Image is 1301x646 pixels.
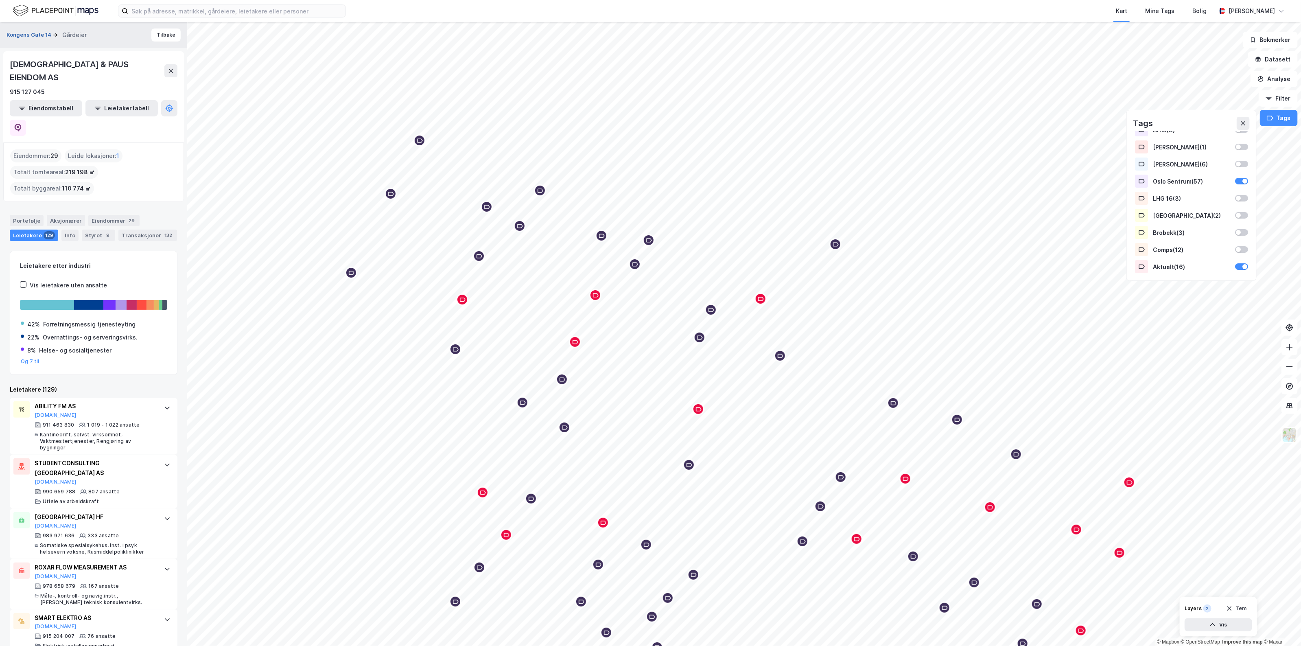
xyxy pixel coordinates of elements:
[43,498,99,505] div: Utleie av arbeidskraft
[887,397,899,409] div: Map marker
[899,473,912,485] div: Map marker
[600,626,612,639] div: Map marker
[1153,263,1230,270] div: Aktuelt ( 16 )
[1185,618,1252,631] button: Vis
[456,293,468,306] div: Map marker
[1145,6,1174,16] div: Mine Tags
[1260,607,1301,646] iframe: Chat Widget
[43,488,75,495] div: 990 659 788
[449,596,461,608] div: Map marker
[500,529,512,541] div: Map marker
[62,184,91,193] span: 110 774 ㎡
[662,592,674,604] div: Map marker
[88,583,119,589] div: 167 ansatte
[1243,32,1298,48] button: Bokmerker
[640,539,652,551] div: Map marker
[481,201,493,213] div: Map marker
[87,532,119,539] div: 333 ansatte
[984,501,996,513] div: Map marker
[683,459,695,471] div: Map marker
[558,421,571,434] div: Map marker
[88,215,140,226] div: Eiendommer
[40,593,156,606] div: Måle-, kontroll- og navig.instr., [PERSON_NAME] teknisk konsulentvirks.
[1157,639,1179,645] a: Mapbox
[10,385,177,394] div: Leietakere (129)
[1251,71,1298,87] button: Analyse
[1181,639,1220,645] a: OpenStreetMap
[595,230,608,242] div: Map marker
[1153,229,1230,236] div: Brobekk ( 3 )
[43,633,74,639] div: 915 204 007
[1222,639,1263,645] a: Improve this map
[1192,6,1207,16] div: Bolig
[61,230,79,241] div: Info
[7,31,53,39] button: Kongens Gate 14
[1153,212,1230,219] div: [GEOGRAPHIC_DATA] ( 2 )
[1153,144,1230,151] div: [PERSON_NAME] ( 1 )
[385,188,397,200] div: Map marker
[796,535,809,547] div: Map marker
[87,422,140,428] div: 1 019 - 1 022 ansatte
[35,412,77,418] button: [DOMAIN_NAME]
[10,149,61,162] div: Eiendommer :
[118,230,177,241] div: Transaksjoner
[473,250,485,262] div: Map marker
[851,533,863,545] div: Map marker
[43,422,74,428] div: 911 463 830
[646,611,658,623] div: Map marker
[1259,90,1298,107] button: Filter
[21,358,39,365] button: Og 7 til
[35,623,77,630] button: [DOMAIN_NAME]
[35,563,156,572] div: ROXAR FLOW MEASUREMENT AS
[829,238,842,250] div: Map marker
[413,134,426,147] div: Map marker
[35,401,156,411] div: ABILITY FM AS
[20,261,167,271] div: Leietakere etter industri
[151,28,181,42] button: Tilbake
[1260,110,1298,126] button: Tags
[1116,6,1127,16] div: Kart
[40,542,156,555] div: Somatiske spesialsykehus, Inst. i psyk helsevern voksne, Rusmiddelpoliklinikker
[43,532,74,539] div: 983 971 636
[10,215,44,226] div: Portefølje
[87,633,116,639] div: 76 ansatte
[556,373,568,385] div: Map marker
[907,550,919,563] div: Map marker
[1185,605,1202,612] div: Layers
[27,346,36,355] div: 8%
[1113,547,1126,559] div: Map marker
[27,333,39,342] div: 22%
[35,458,156,478] div: STUDENTCONSULTING [GEOGRAPHIC_DATA] AS
[345,267,357,279] div: Map marker
[1153,161,1230,168] div: [PERSON_NAME] ( 6 )
[35,573,77,580] button: [DOMAIN_NAME]
[10,182,94,195] div: Totalt byggareal :
[88,488,120,495] div: 807 ansatte
[1031,598,1043,610] div: Map marker
[35,479,77,485] button: [DOMAIN_NAME]
[514,220,526,232] div: Map marker
[1221,602,1252,615] button: Tøm
[35,613,156,623] div: SMART ELEKTRO AS
[1153,195,1230,202] div: LHG 16 ( 3 )
[30,280,107,290] div: Vis leietakere uten ansatte
[13,4,98,18] img: logo.f888ab2527a4732fd821a326f86c7f29.svg
[116,151,119,161] span: 1
[1203,604,1211,613] div: 2
[592,558,604,571] div: Map marker
[35,512,156,522] div: [GEOGRAPHIC_DATA] HF
[35,523,77,529] button: [DOMAIN_NAME]
[1248,51,1298,68] button: Datasett
[575,596,587,608] div: Map marker
[62,30,87,40] div: Gårdeier
[516,396,529,409] div: Map marker
[1229,6,1275,16] div: [PERSON_NAME]
[27,320,40,329] div: 42%
[10,58,164,84] div: [DEMOGRAPHIC_DATA] & PAUS EIENDOM AS
[473,561,485,574] div: Map marker
[569,336,581,348] div: Map marker
[629,258,641,270] div: Map marker
[104,231,112,239] div: 9
[128,5,345,17] input: Søk på adresse, matrikkel, gårdeiere, leietakere eller personer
